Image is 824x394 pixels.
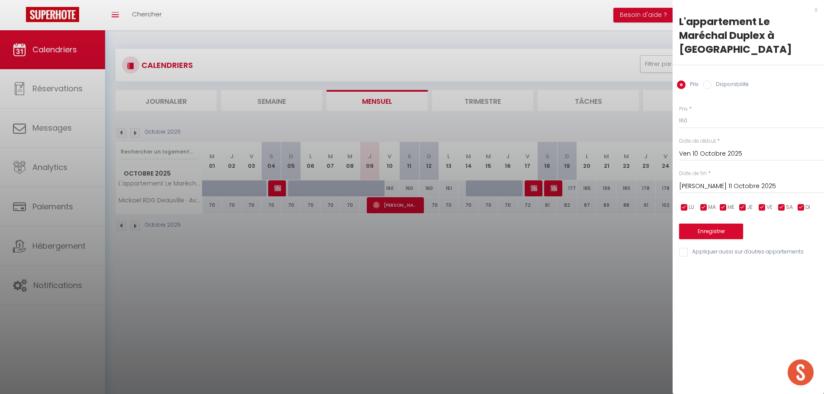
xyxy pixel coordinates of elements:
[786,203,793,211] span: SA
[747,203,753,211] span: JE
[679,105,688,113] label: Prix
[708,203,716,211] span: MA
[679,137,716,145] label: Date de début
[686,80,699,90] label: Prix
[679,224,743,239] button: Enregistrer
[728,203,734,211] span: ME
[805,203,810,211] span: DI
[712,80,749,90] label: Disponibilité
[788,359,814,385] div: Ouvrir le chat
[766,203,773,211] span: VE
[679,170,707,178] label: Date de fin
[673,4,818,15] div: x
[679,15,818,56] div: L'appartement Le Maréchal Duplex à [GEOGRAPHIC_DATA]
[689,203,694,211] span: LU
